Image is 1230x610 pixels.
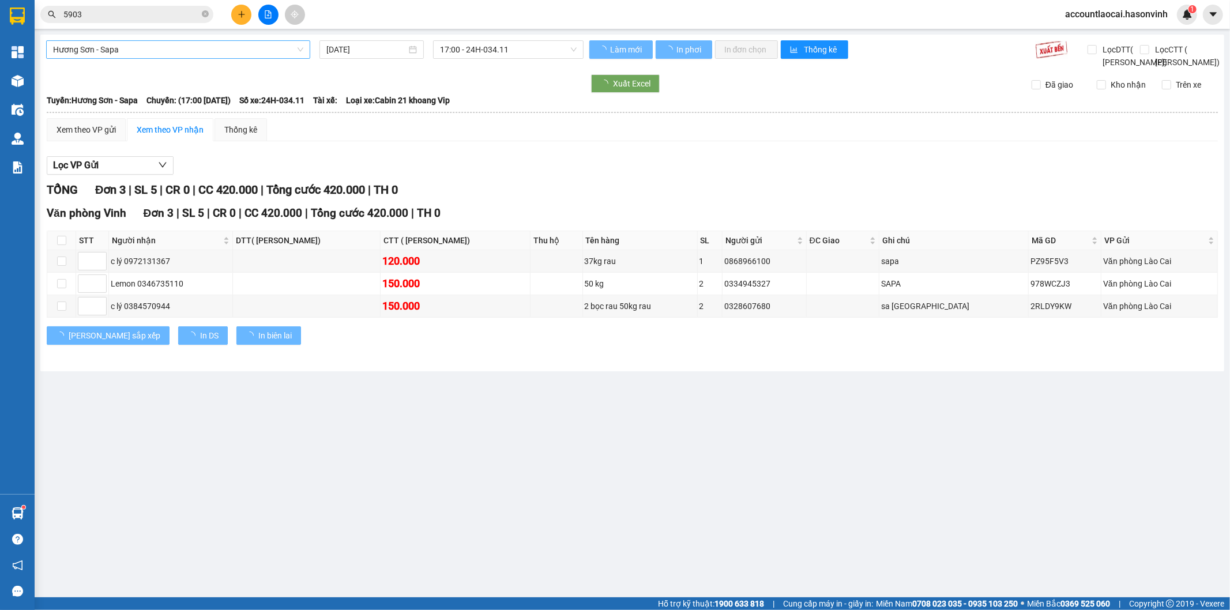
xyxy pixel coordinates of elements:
span: search [48,10,56,18]
span: In DS [200,329,219,342]
span: Xuất Excel [613,77,650,90]
div: 2 [699,277,721,290]
span: Hương Sơn - Sapa [53,41,303,58]
span: CC 420.000 [245,206,302,220]
span: loading [187,332,200,340]
span: In phơi [676,43,703,56]
span: | [176,206,179,220]
div: 0334945327 [724,277,804,290]
div: c lý 0384570944 [111,300,231,312]
div: 150.000 [382,298,528,314]
td: Văn phòng Lào Cai [1101,295,1218,318]
span: Cung cấp máy in - giấy in: [783,597,873,610]
th: SL [698,231,723,250]
span: close-circle [202,10,209,17]
th: CTT ( [PERSON_NAME]) [381,231,531,250]
div: sapa [881,255,1026,268]
div: 1 [699,255,721,268]
span: loading [56,332,69,340]
div: Văn phòng Lào Cai [1103,255,1216,268]
span: aim [291,10,299,18]
img: 9k= [1035,40,1068,59]
span: VP Gửi [1104,234,1206,247]
img: warehouse-icon [12,133,24,145]
div: Lemon 0346735110 [111,277,231,290]
img: icon-new-feature [1182,9,1193,20]
span: CC 420.000 [198,183,258,197]
span: Tổng cước 420.000 [266,183,365,197]
span: TH 0 [417,206,441,220]
td: 978WCZJ3 [1029,273,1101,295]
span: Đã giao [1041,78,1078,91]
div: SAPA [881,277,1026,290]
div: 0868966100 [724,255,804,268]
div: PZ95F5V3 [1030,255,1099,268]
span: Người nhận [112,234,221,247]
span: Kho nhận [1106,78,1150,91]
th: STT [76,231,109,250]
img: dashboard-icon [12,46,24,58]
input: 11/09/2025 [326,43,407,56]
span: loading [246,332,258,340]
div: 2RLDY9KW [1030,300,1099,312]
span: notification [12,560,23,571]
span: CR 0 [165,183,190,197]
span: loading [665,46,675,54]
th: DTT( [PERSON_NAME]) [233,231,381,250]
span: In biên lai [258,329,292,342]
span: Đơn 3 [95,183,126,197]
img: solution-icon [12,161,24,174]
span: Miền Nam [876,597,1018,610]
button: bar-chartThống kê [781,40,848,59]
span: Lọc VP Gửi [53,158,99,172]
span: Người gửi [725,234,795,247]
div: 50 kg [585,277,695,290]
input: Tìm tên, số ĐT hoặc mã đơn [63,8,200,21]
div: 120.000 [382,253,528,269]
span: 1 [1190,5,1194,13]
span: loading [600,80,613,88]
div: Xem theo VP gửi [57,123,116,136]
span: TH 0 [374,183,398,197]
strong: 0708 023 035 - 0935 103 250 [912,599,1018,608]
span: | [193,183,195,197]
span: Hỗ trợ kỹ thuật: [658,597,764,610]
span: | [207,206,210,220]
span: TỔNG [47,183,78,197]
div: Văn phòng Lào Cai [1103,300,1216,312]
span: copyright [1166,600,1174,608]
span: down [158,160,167,170]
button: Xuất Excel [591,74,660,93]
strong: 0369 525 060 [1060,599,1110,608]
span: accountlaocai.hasonvinh [1056,7,1177,21]
span: CR 0 [213,206,236,220]
strong: 1900 633 818 [714,599,764,608]
div: 2 [699,300,721,312]
button: aim [285,5,305,25]
button: file-add [258,5,279,25]
button: caret-down [1203,5,1223,25]
b: Tuyến: Hương Sơn - Sapa [47,96,138,105]
span: Số xe: 24H-034.11 [239,94,304,107]
sup: 1 [22,506,25,509]
span: Thống kê [804,43,839,56]
span: message [12,586,23,597]
th: Ghi chú [879,231,1029,250]
div: 150.000 [382,276,528,292]
div: 37kg rau [585,255,695,268]
button: In đơn chọn [715,40,778,59]
div: Xem theo VP nhận [137,123,204,136]
td: 2RLDY9KW [1029,295,1101,318]
span: | [368,183,371,197]
img: warehouse-icon [12,104,24,116]
span: ĐC Giao [810,234,867,247]
span: Lọc DTT( [PERSON_NAME]) [1099,43,1169,69]
span: file-add [264,10,272,18]
img: warehouse-icon [12,507,24,519]
div: 0328607680 [724,300,804,312]
span: Trên xe [1171,78,1206,91]
td: Văn phòng Lào Cai [1101,273,1218,295]
th: Tên hàng [583,231,698,250]
div: sa [GEOGRAPHIC_DATA] [881,300,1026,312]
span: | [160,183,163,197]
